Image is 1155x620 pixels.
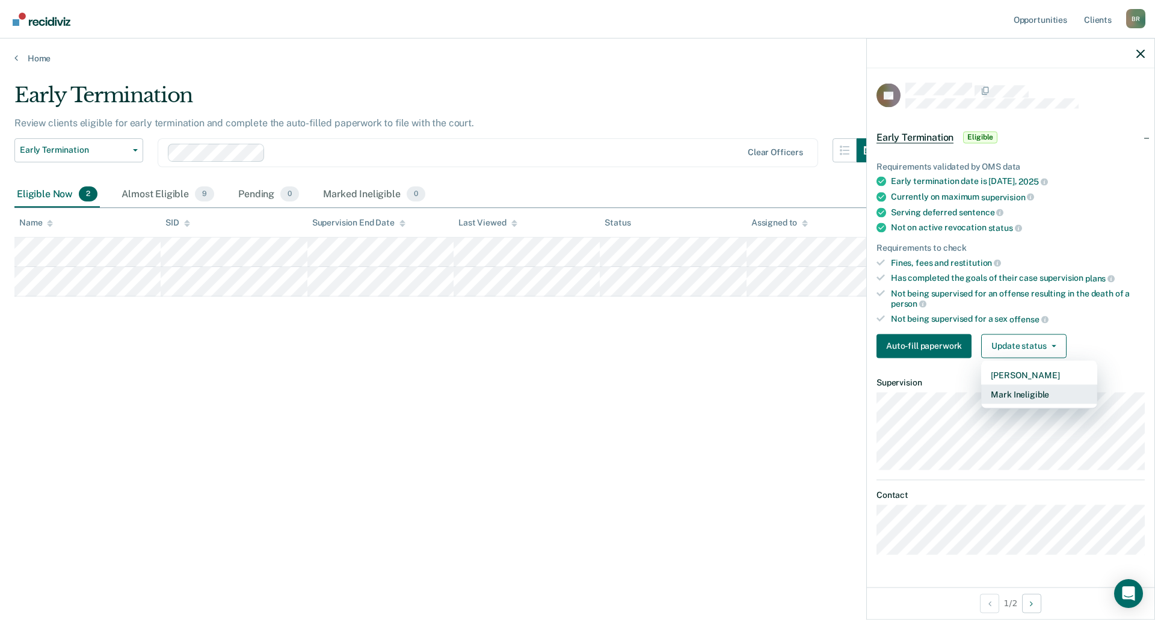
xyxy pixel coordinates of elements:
[891,207,1145,218] div: Serving deferred
[959,207,1004,217] span: sentence
[981,365,1097,384] button: [PERSON_NAME]
[867,118,1154,156] div: Early TerminationEligible
[891,299,926,308] span: person
[876,377,1145,387] dt: Supervision
[14,182,100,208] div: Eligible Now
[891,176,1145,187] div: Early termination date is [DATE],
[119,182,217,208] div: Almost Eligible
[891,257,1145,268] div: Fines, fees and
[79,186,97,202] span: 2
[867,587,1154,619] div: 1 / 2
[1114,579,1143,608] div: Open Intercom Messenger
[876,334,976,358] a: Navigate to form link
[280,186,299,202] span: 0
[891,191,1145,202] div: Currently on maximum
[1085,273,1115,283] span: plans
[1126,9,1145,28] button: Profile dropdown button
[876,334,972,358] button: Auto-fill paperwork
[981,192,1034,201] span: supervision
[891,273,1145,284] div: Has completed the goals of their case supervision
[407,186,425,202] span: 0
[980,594,999,613] button: Previous Opportunity
[988,223,1022,232] span: status
[950,258,1001,268] span: restitution
[876,131,953,143] span: Early Termination
[1009,314,1049,324] span: offense
[891,314,1145,325] div: Not being supervised for a sex
[236,182,301,208] div: Pending
[458,218,517,228] div: Last Viewed
[14,83,881,117] div: Early Termination
[891,223,1145,233] div: Not on active revocation
[751,218,808,228] div: Assigned to
[14,117,474,129] p: Review clients eligible for early termination and complete the auto-filled paperwork to file with...
[165,218,190,228] div: SID
[20,145,128,155] span: Early Termination
[605,218,630,228] div: Status
[891,288,1145,308] div: Not being supervised for an offense resulting in the death of a
[876,242,1145,253] div: Requirements to check
[981,384,1097,404] button: Mark Ineligible
[19,218,53,228] div: Name
[1018,177,1047,186] span: 2025
[195,186,214,202] span: 9
[876,161,1145,171] div: Requirements validated by OMS data
[1022,594,1041,613] button: Next Opportunity
[312,218,405,228] div: Supervision End Date
[321,182,428,208] div: Marked Ineligible
[14,53,1141,64] a: Home
[876,490,1145,500] dt: Contact
[1126,9,1145,28] div: B R
[981,334,1066,358] button: Update status
[963,131,997,143] span: Eligible
[13,13,70,26] img: Recidiviz
[748,147,803,158] div: Clear officers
